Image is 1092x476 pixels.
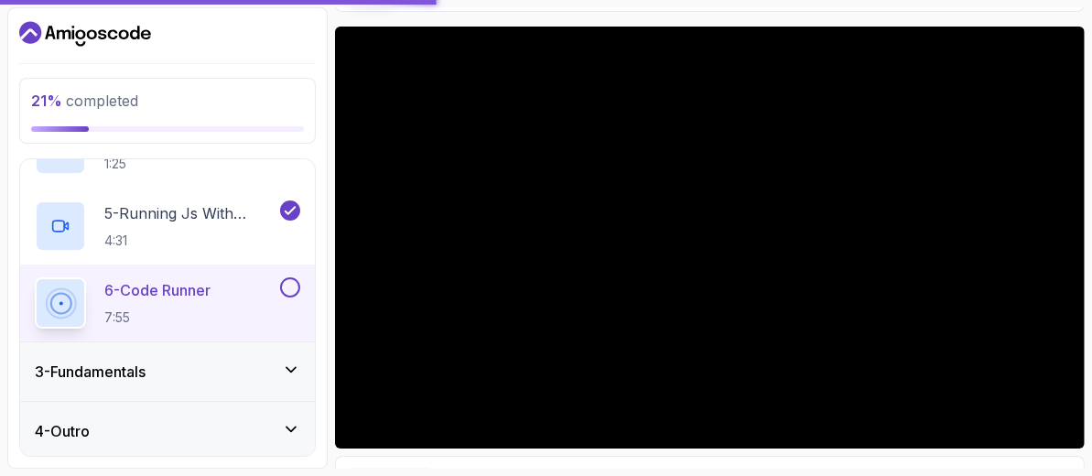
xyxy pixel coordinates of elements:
[31,92,62,110] span: 21 %
[20,402,315,460] button: 4-Outro
[104,202,276,224] p: 5 - Running Js With Using Node
[104,155,168,173] p: 1:25
[35,361,146,383] h3: 3 - Fundamentals
[335,27,1085,449] iframe: 6 - Code Runner
[104,279,211,301] p: 6 - Code Runner
[104,308,211,327] p: 7:55
[35,277,300,329] button: 6-Code Runner7:55
[104,232,276,250] p: 4:31
[31,92,138,110] span: completed
[20,342,315,401] button: 3-Fundamentals
[19,19,151,49] a: Dashboard
[35,200,300,252] button: 5-Running Js With Using Node4:31
[35,420,90,442] h3: 4 - Outro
